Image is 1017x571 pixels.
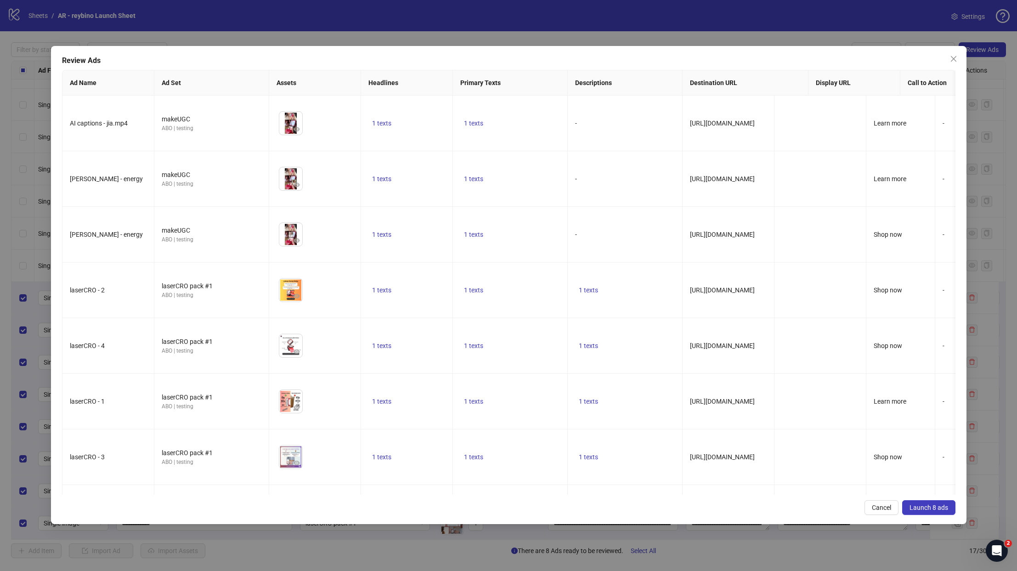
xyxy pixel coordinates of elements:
[460,396,487,407] button: 1 texts
[575,396,602,407] button: 1 texts
[874,398,906,405] span: Learn more
[943,229,996,240] div: -
[291,291,302,302] button: Preview
[162,114,261,124] div: makeUGC
[1005,540,1012,547] span: 2
[162,337,261,347] div: laserCRO pack #1
[946,51,960,66] button: Close
[368,396,395,407] button: 1 texts
[943,452,996,462] div: -
[70,342,105,349] span: laserCRO - 4
[943,341,996,351] div: -
[874,120,906,127] span: Learn more
[579,398,598,405] span: 1 texts
[986,540,1008,562] iframe: Intercom live chat
[464,231,483,238] span: 1 texts
[279,223,302,246] img: Asset 1
[900,70,969,96] th: Call to Action
[162,448,261,458] div: laserCRO pack #1
[279,390,302,413] img: Asset 1
[464,453,483,461] span: 1 texts
[464,398,483,405] span: 1 texts
[902,500,955,515] button: Launch 8 ads
[568,70,683,96] th: Descriptions
[279,334,302,357] img: Asset 1
[162,281,261,291] div: laserCRO pack #1
[291,235,302,246] button: Preview
[460,451,487,463] button: 1 texts
[453,70,568,96] th: Primary Texts
[874,175,906,183] span: Learn more
[460,340,487,351] button: 1 texts
[874,286,902,294] span: Shop now
[162,291,261,300] div: ABO | testing
[460,229,487,240] button: 1 texts
[294,460,300,466] span: eye
[70,398,105,405] span: laserCRO - 1
[690,453,755,461] span: [URL][DOMAIN_NAME]
[690,231,755,238] span: [URL][DOMAIN_NAME]
[575,451,602,463] button: 1 texts
[372,342,391,349] span: 1 texts
[294,348,300,355] span: eye
[464,175,483,183] span: 1 texts
[361,70,453,96] th: Headlines
[279,279,302,302] img: Asset 1
[70,453,105,461] span: laserCRO - 3
[70,231,143,238] span: [PERSON_NAME] - energy
[372,231,391,238] span: 1 texts
[279,112,302,135] img: Asset 1
[808,70,900,96] th: Display URL
[162,225,261,235] div: makeUGC
[294,404,300,411] span: eye
[372,453,391,461] span: 1 texts
[579,453,598,461] span: 1 texts
[871,504,891,511] span: Cancel
[690,342,755,349] span: [URL][DOMAIN_NAME]
[372,286,391,294] span: 1 texts
[269,70,361,96] th: Assets
[943,396,996,406] div: -
[575,285,602,296] button: 1 texts
[162,347,261,355] div: ABO | testing
[279,445,302,468] img: Asset 1
[460,285,487,296] button: 1 texts
[464,120,483,127] span: 1 texts
[368,340,395,351] button: 1 texts
[690,175,755,183] span: [URL][DOMAIN_NAME]
[575,175,577,183] span: -
[575,340,602,351] button: 1 texts
[291,179,302,190] button: Preview
[874,453,902,461] span: Shop now
[291,457,302,468] button: Preview
[372,398,391,405] span: 1 texts
[579,286,598,294] span: 1 texts
[874,342,902,349] span: Shop now
[909,504,948,511] span: Launch 8 ads
[683,70,808,96] th: Destination URL
[294,182,300,188] span: eye
[162,392,261,402] div: laserCRO pack #1
[279,167,302,190] img: Asset 1
[162,180,261,188] div: ABO | testing
[62,55,955,66] div: Review Ads
[368,451,395,463] button: 1 texts
[575,231,577,238] span: -
[464,286,483,294] span: 1 texts
[372,120,391,127] span: 1 texts
[949,55,957,63] span: close
[460,118,487,129] button: 1 texts
[464,342,483,349] span: 1 texts
[575,120,577,127] span: -
[291,346,302,357] button: Preview
[162,124,261,133] div: ABO | testing
[294,237,300,244] span: eye
[294,126,300,132] span: eye
[874,231,902,238] span: Shop now
[368,285,395,296] button: 1 texts
[943,285,996,295] div: -
[162,458,261,467] div: ABO | testing
[291,124,302,135] button: Preview
[864,500,898,515] button: Cancel
[70,175,143,183] span: [PERSON_NAME] - energy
